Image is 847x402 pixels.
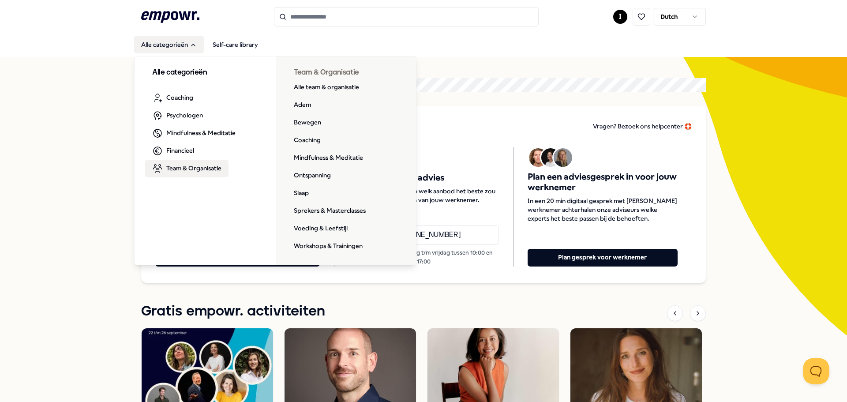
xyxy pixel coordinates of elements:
a: Self-care library [206,36,265,53]
a: Financieel [145,142,201,160]
span: Coaching [166,93,193,102]
input: Search for products, categories or subcategories [274,7,539,26]
iframe: Help Scout Beacon - Open [803,358,829,384]
span: Financieel [166,146,194,155]
button: Alle categorieën [134,36,204,53]
a: Team & Organisatie [145,160,229,177]
a: Alle team & organisatie [287,79,366,96]
span: Vragen? Bezoek ons helpcenter 🛟 [593,123,692,130]
h3: Team & Organisatie [294,67,399,79]
a: Coaching [145,89,200,107]
span: Psychologen [166,110,203,120]
a: Voeding & Leefstijl [287,220,355,237]
h1: Gratis empowr. activiteiten [141,301,325,323]
a: Ontspanning [287,167,338,184]
div: Alle categorieën [135,56,417,266]
a: Coaching [287,131,328,149]
h3: Alle categorieën [152,67,258,79]
img: Avatar [554,148,572,167]
img: Avatar [541,148,560,167]
span: Overleg zelf telefonisch welk aanbod het beste zou passen bij de behoeften van jouw werknemer. [349,187,498,204]
img: Avatar [529,148,547,167]
nav: Main [134,36,265,53]
span: In een 20 min digitaal gesprek met [PERSON_NAME] werknemer achterhalen onze adviseurs welke exper... [528,196,678,223]
span: Krijg telefonisch advies [349,173,498,183]
a: Vragen? Bezoek ons helpcenter 🛟 [593,120,692,133]
span: Mindfulness & Meditatie [166,128,236,138]
a: Mindfulness & Meditatie [145,124,243,142]
span: Plan een adviesgesprek in voor jouw werknemer [528,172,678,193]
p: Bereikbaar van maandag t/m vrijdag tussen 10:00 en 17:00 [349,248,498,267]
a: Bel [PHONE_NUMBER] [349,225,498,245]
button: I [613,10,627,24]
a: Sprekers & Masterclasses [287,202,373,220]
a: Psychologen [145,107,210,124]
button: Plan gesprek voor werknemer [528,249,678,267]
span: Team & Organisatie [166,163,221,173]
a: Workshops & Trainingen [287,237,370,255]
a: Adem [287,96,318,114]
a: Bewegen [287,114,328,131]
a: Slaap [287,184,316,202]
a: Mindfulness & Meditatie [287,149,370,167]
